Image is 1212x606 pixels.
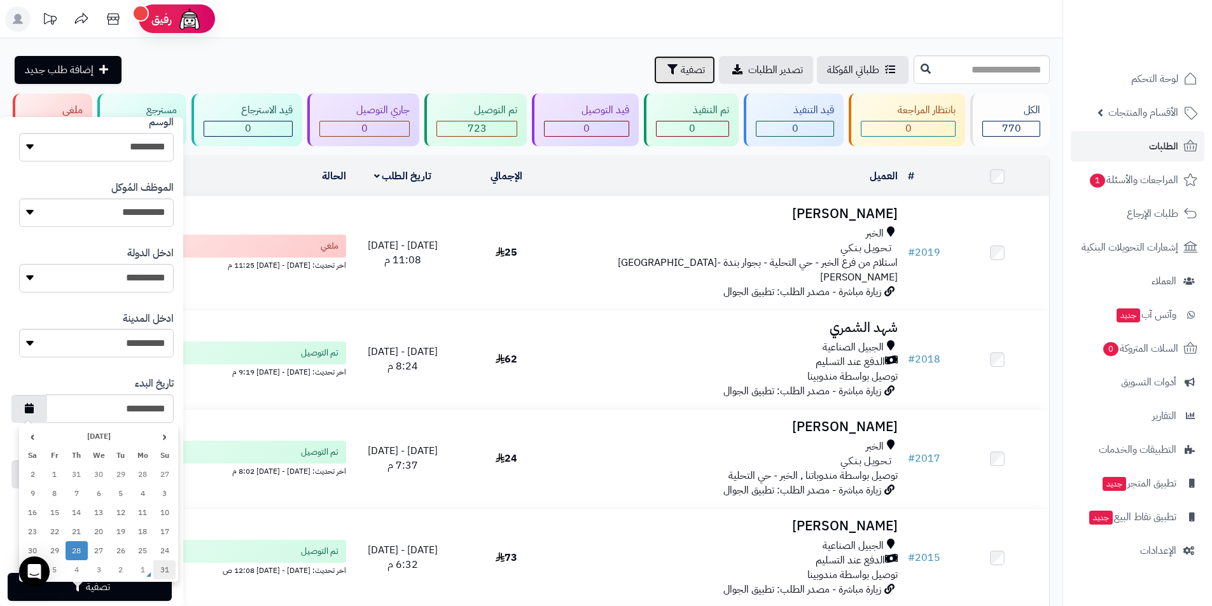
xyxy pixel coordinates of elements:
a: الإجمالي [491,169,522,184]
th: Th [66,446,88,465]
label: الموظف المُوكل [111,181,174,195]
span: [DATE] - [DATE] 11:08 م [368,238,438,268]
a: قيد الاسترجاع 0 [189,93,305,146]
span: تم التوصيل [301,545,338,558]
span: الدفع عند التسليم [816,553,885,568]
td: 28 [66,541,88,560]
td: 18 [132,522,154,541]
td: 12 [109,503,132,522]
td: 21 [66,522,88,541]
span: استلام من فرع الخبر - حي التحلية - بجوار بندة -[GEOGRAPHIC_DATA][PERSON_NAME] [618,255,898,285]
span: طلبات الإرجاع [1127,205,1178,223]
td: 6 [88,484,110,503]
label: ادخل الدولة [127,246,174,261]
span: 0 [361,121,368,136]
span: 723 [468,121,487,136]
a: تم التنفيذ 0 [641,93,742,146]
span: جديد [1103,477,1126,491]
span: الإعدادات [1140,542,1176,560]
td: 19 [109,522,132,541]
span: توصيل بواسطة مندوباتنا , الخبر - حي التحلية [728,468,898,483]
td: 28 [132,465,154,484]
td: 14 [66,503,88,522]
span: الطلبات [1149,137,1178,155]
td: 3 [88,560,110,579]
span: تصدير الطلبات [748,62,803,78]
span: توصيل بواسطة مندوبينا [807,567,898,582]
span: 1 [1090,174,1105,188]
th: We [88,446,110,465]
div: بانتظار المراجعة [861,103,956,118]
a: الكل770 [968,93,1052,146]
a: جاري التوصيل 0 [305,93,422,146]
span: # [908,352,915,367]
td: 26 [109,541,132,560]
a: المراجعات والأسئلة1 [1071,165,1204,195]
label: تاريخ البدء [135,376,174,391]
div: 0 [545,121,629,136]
h3: [PERSON_NAME] [563,207,898,221]
td: 23 [22,522,44,541]
span: توصيل بواسطة مندوبينا [807,369,898,384]
td: 27 [153,465,176,484]
td: 31 [66,465,88,484]
td: 22 [44,522,66,541]
span: [DATE] - [DATE] 7:37 م [368,443,438,473]
div: 0 [204,121,292,136]
h3: [PERSON_NAME] [563,519,898,534]
td: 24 [153,541,176,560]
td: 27 [88,541,110,560]
span: 62 [496,352,517,367]
span: الخبر [866,226,884,241]
td: 4 [66,560,88,579]
td: 1 [132,560,154,579]
img: ai-face.png [177,6,202,32]
div: جاري التوصيل [319,103,410,118]
span: 73 [496,550,517,565]
td: 25 [132,541,154,560]
a: السلات المتروكة0 [1071,333,1204,364]
h3: شهد الشمري [563,320,898,335]
span: # [908,451,915,466]
td: 29 [109,465,132,484]
span: لوحة التحكم [1131,70,1178,88]
span: الدفع عند التسليم [816,355,885,369]
td: 15 [44,503,66,522]
span: الجبيل الصناعية [823,539,884,553]
span: الجبيل الصناعية [823,340,884,355]
div: 723 [437,121,517,136]
span: العملاء [1152,272,1176,290]
th: Mo [132,446,154,465]
a: إشعارات التحويلات البنكية [1071,232,1204,263]
span: جديد [1089,511,1113,525]
a: العملاء [1071,266,1204,296]
span: # [908,550,915,565]
td: 31 [153,560,176,579]
a: الإعدادات [1071,535,1204,566]
span: رفيق [151,11,172,27]
th: [DATE] [44,427,154,446]
span: زيارة مباشرة - مصدر الطلب: تطبيق الجوال [723,483,881,498]
span: 0 [1103,342,1118,356]
span: 25 [496,245,517,260]
a: طلباتي المُوكلة [817,56,909,84]
span: ملغي [321,240,338,252]
td: 30 [88,465,110,484]
span: إضافة طلب جديد [25,62,94,78]
td: 11 [132,503,154,522]
a: #2017 [908,451,940,466]
div: قيد التوصيل [544,103,629,118]
div: Open Intercom Messenger [19,556,50,587]
a: تحديثات المنصة [34,6,66,35]
div: مسترجع [109,103,178,118]
span: طلباتي المُوكلة [827,62,879,78]
span: 0 [689,121,695,136]
td: 17 [153,522,176,541]
span: زيارة مباشرة - مصدر الطلب: تطبيق الجوال [723,383,881,399]
a: قيد التنفيذ 0 [741,93,846,146]
a: #2015 [908,550,940,565]
span: أدوات التسويق [1121,373,1176,391]
span: 0 [583,121,590,136]
a: أدوات التسويق [1071,367,1204,397]
td: 10 [153,503,176,522]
